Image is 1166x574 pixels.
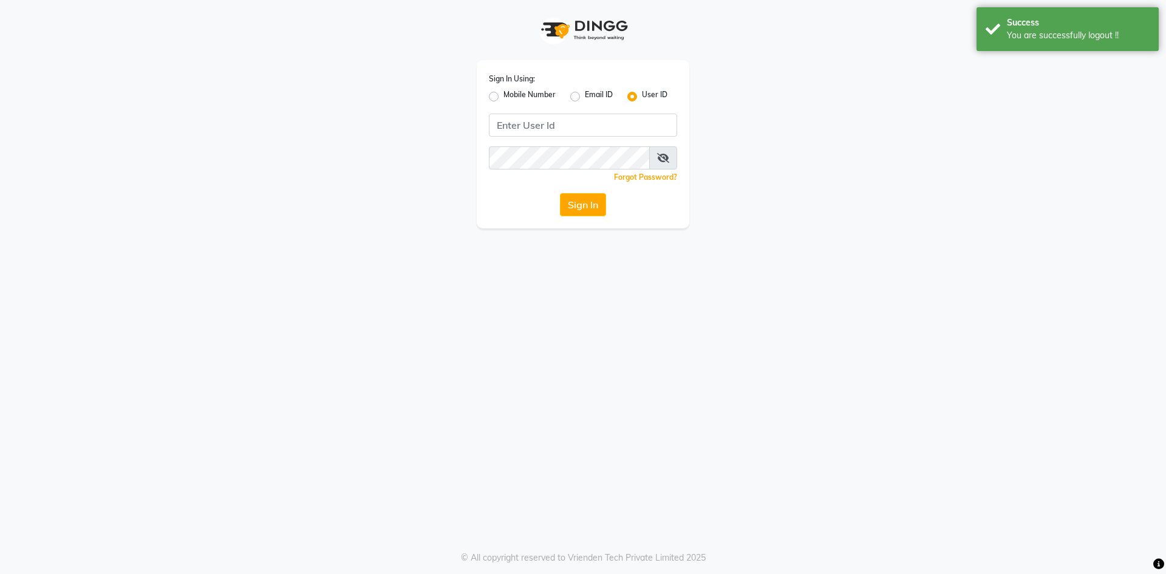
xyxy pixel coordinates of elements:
input: Username [489,114,677,137]
img: logo1.svg [534,12,632,48]
label: User ID [642,89,667,104]
a: Forgot Password? [614,173,677,182]
label: Email ID [585,89,613,104]
input: Username [489,146,650,169]
div: You are successfully logout !! [1007,29,1150,42]
div: Success [1007,16,1150,29]
button: Sign In [560,193,606,216]
label: Mobile Number [503,89,556,104]
label: Sign In Using: [489,73,535,84]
